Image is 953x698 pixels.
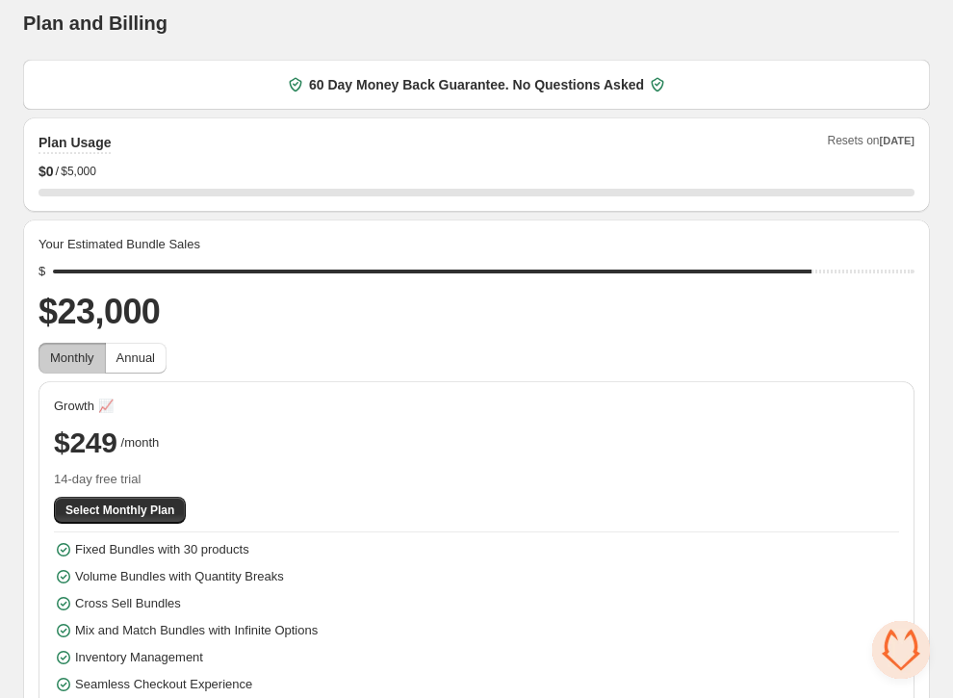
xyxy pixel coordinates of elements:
span: Fixed Bundles with 30 products [75,540,249,559]
span: $5,000 [61,164,96,179]
span: Select Monthly Plan [65,503,174,518]
span: $249 [54,424,117,462]
span: Volume Bundles with Quantity Breaks [75,567,284,586]
div: $ [39,262,45,281]
h2: Plan Usage [39,133,111,152]
span: 14-day free trial [54,470,899,489]
button: Annual [105,343,167,374]
div: / [39,162,914,181]
div: Open chat [872,621,930,679]
h1: Plan and Billing [23,12,167,35]
span: Monthly [50,350,94,365]
span: Mix and Match Bundles with Infinite Options [75,621,318,640]
span: Cross Sell Bundles [75,594,181,613]
button: Select Monthly Plan [54,497,186,524]
span: 60 Day Money Back Guarantee. No Questions Asked [309,75,644,94]
span: Seamless Checkout Experience [75,675,252,694]
span: Growth 📈 [54,397,114,416]
span: Annual [116,350,155,365]
span: $ 0 [39,162,54,181]
h2: $23,000 [39,289,914,335]
span: Resets on [828,133,915,154]
span: Your Estimated Bundle Sales [39,235,200,254]
span: Inventory Management [75,648,203,667]
span: [DATE] [880,135,914,146]
button: Monthly [39,343,106,374]
span: /month [121,433,160,452]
